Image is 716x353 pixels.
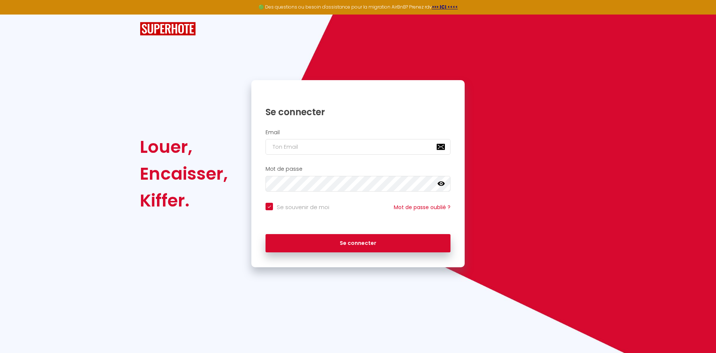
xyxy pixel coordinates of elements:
[140,187,228,214] div: Kiffer.
[266,234,450,253] button: Se connecter
[266,139,450,155] input: Ton Email
[140,160,228,187] div: Encaisser,
[266,166,450,172] h2: Mot de passe
[266,106,450,118] h1: Se connecter
[432,4,458,10] a: >>> ICI <<<<
[394,204,450,211] a: Mot de passe oublié ?
[140,22,196,36] img: SuperHote logo
[266,129,450,136] h2: Email
[140,133,228,160] div: Louer,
